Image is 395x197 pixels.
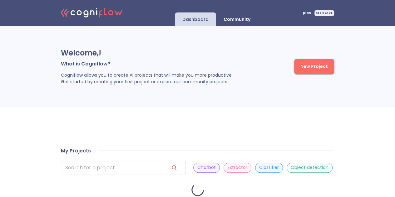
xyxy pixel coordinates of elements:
p: Community [224,17,250,22]
h4: My Projects [61,148,91,154]
span: New Project [300,63,328,70]
p: Welcome, ! [61,48,259,58]
p: Chatbot [197,165,216,171]
div: SEE USAGE [314,10,334,16]
p: Dashboard [182,17,209,22]
span: plan [303,12,311,15]
p: Object detection [291,165,328,171]
p: What is Cogniflow? [61,60,259,67]
p: Classifier [259,165,279,171]
p: Cogniflow allows you to create AI projects that will make you more productive. Get started by cre... [61,72,259,85]
input: search [61,161,164,174]
button: New Project [294,59,334,74]
p: Extractor [228,165,247,171]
